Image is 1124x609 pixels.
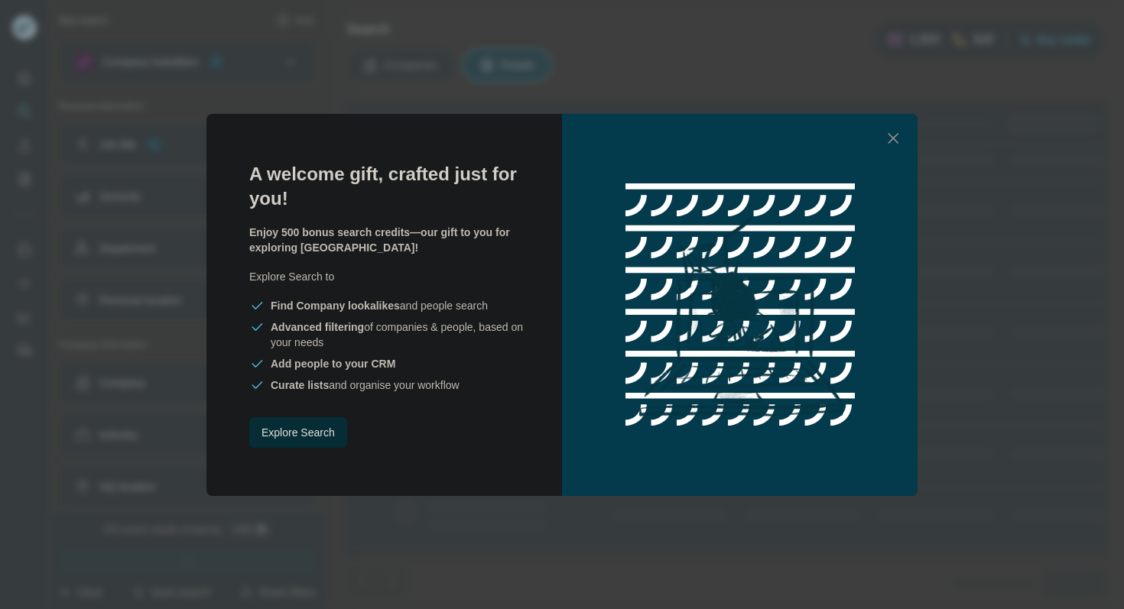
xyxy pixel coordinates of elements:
h3: A welcome gift, crafted just for you! [249,162,525,211]
span: and people search [271,298,488,313]
span: Advanced filtering [271,321,364,333]
span: Add people to your CRM [271,358,395,370]
span: Explore Search [262,425,335,440]
span: Curate lists [271,379,329,391]
p: Explore Search to [249,269,525,284]
img: laptop [603,167,878,442]
span: Find Company lookalikes [271,300,400,312]
p: Enjoy 500 bonus search credits—our gift to you for exploring [GEOGRAPHIC_DATA]! [249,225,525,255]
button: Explore Search [249,417,347,448]
span: of companies & people, based on your needs [271,319,525,350]
span: and organise your workflow [271,377,460,393]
